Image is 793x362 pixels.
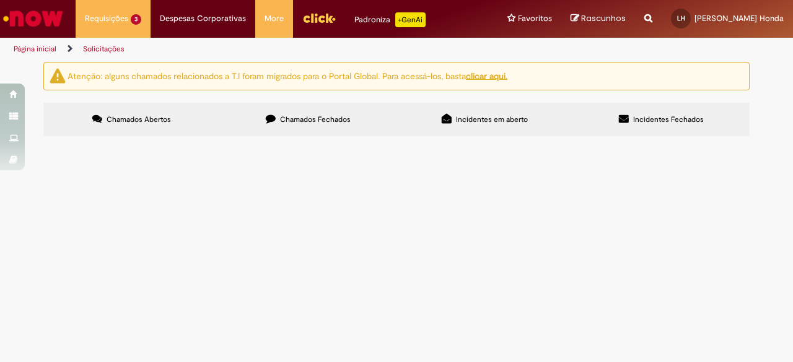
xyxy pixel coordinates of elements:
[694,13,784,24] span: [PERSON_NAME] Honda
[1,6,65,31] img: ServiceNow
[518,12,552,25] span: Favoritos
[677,14,685,22] span: LH
[131,14,141,25] span: 3
[160,12,246,25] span: Despesas Corporativas
[9,38,519,61] ul: Trilhas de página
[85,12,128,25] span: Requisições
[280,114,351,124] span: Chamados Fechados
[571,13,626,25] a: Rascunhos
[354,12,426,27] div: Padroniza
[302,9,336,27] img: click_logo_yellow_360x200.png
[395,12,426,27] p: +GenAi
[456,114,528,124] span: Incidentes em aberto
[83,44,125,54] a: Solicitações
[581,12,626,24] span: Rascunhos
[466,70,507,81] a: clicar aqui.
[14,44,56,54] a: Página inicial
[68,70,507,81] ng-bind-html: Atenção: alguns chamados relacionados a T.I foram migrados para o Portal Global. Para acessá-los,...
[633,114,704,124] span: Incidentes Fechados
[107,114,171,124] span: Chamados Abertos
[265,12,284,25] span: More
